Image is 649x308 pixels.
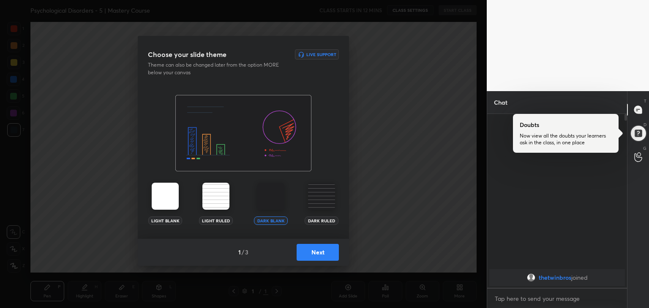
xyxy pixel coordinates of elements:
img: darkRuledTheme.359fb5fd.svg [308,183,335,210]
h4: 3 [245,248,248,257]
h4: / [242,248,244,257]
button: Next [297,244,339,261]
span: joined [571,274,588,281]
span: thetwinbros [539,274,571,281]
h4: 1 [238,248,241,257]
img: darkThemeBanner.f801bae7.svg [175,95,311,172]
p: D [644,122,646,128]
div: grid [487,267,627,288]
img: darkTheme.aa1caeba.svg [257,183,284,210]
img: default.png [527,273,535,282]
p: Chat [487,91,514,113]
h6: Live Support [306,52,336,57]
p: T [644,98,646,104]
h3: Choose your slide theme [148,49,226,59]
img: lightRuledTheme.002cd57a.svg [202,183,229,210]
div: Light Blank [148,216,182,225]
div: Dark Ruled [305,216,338,225]
p: Theme can also be changed later from the option MORE below your canvas [148,61,285,76]
p: G [643,145,646,151]
div: Light Ruled [199,216,233,225]
div: Dark Blank [254,216,288,225]
img: lightTheme.5bb83c5b.svg [152,183,179,210]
